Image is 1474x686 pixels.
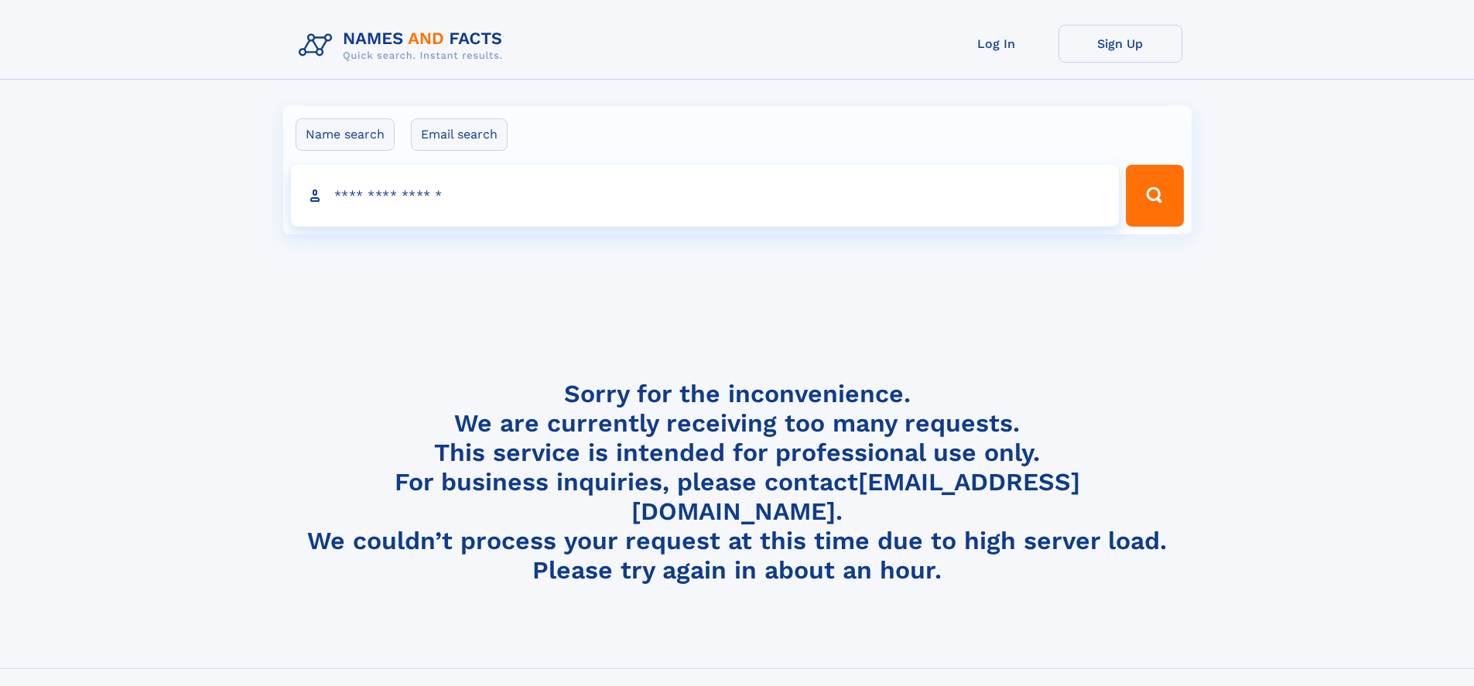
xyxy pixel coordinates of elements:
[631,467,1080,526] a: [EMAIL_ADDRESS][DOMAIN_NAME]
[1126,165,1183,227] button: Search Button
[935,25,1058,63] a: Log In
[296,118,395,151] label: Name search
[291,165,1120,227] input: search input
[292,25,515,67] img: Logo Names and Facts
[292,379,1182,585] h4: Sorry for the inconvenience. We are currently receiving too many requests. This service is intend...
[411,118,508,151] label: Email search
[1058,25,1182,63] a: Sign Up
